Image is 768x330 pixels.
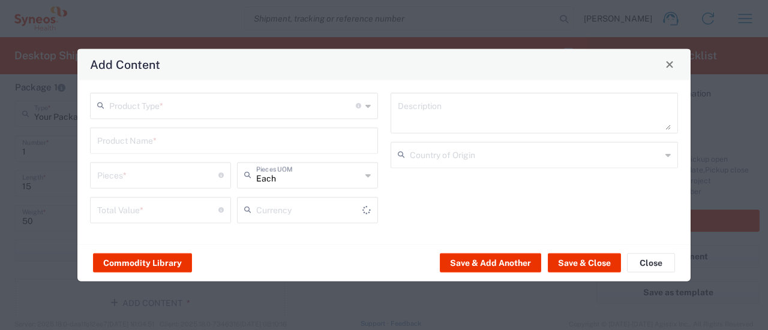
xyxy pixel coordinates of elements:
[90,56,160,73] h4: Add Content
[661,56,678,72] button: Close
[93,253,192,273] button: Commodity Library
[440,253,541,273] button: Save & Add Another
[627,253,675,273] button: Close
[548,253,621,273] button: Save & Close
